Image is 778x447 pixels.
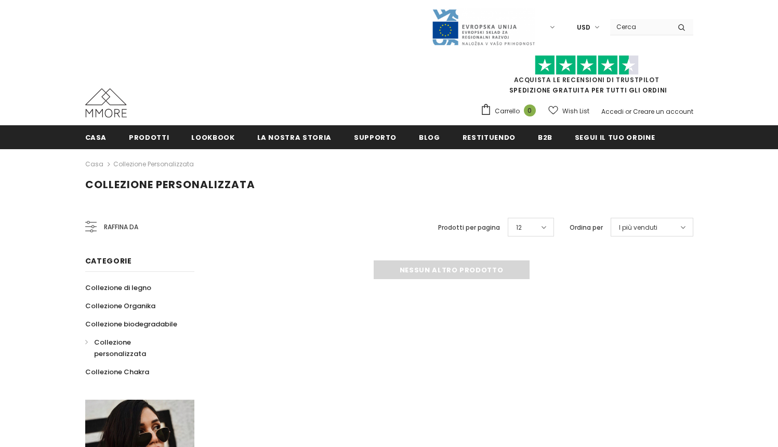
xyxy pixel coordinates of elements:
[354,133,397,142] span: supporto
[463,133,516,142] span: Restituendo
[516,222,522,233] span: 12
[191,125,234,149] a: Lookbook
[85,88,127,117] img: Casi MMORE
[85,125,107,149] a: Casa
[85,301,155,311] span: Collezione Organika
[514,75,660,84] a: Acquista le recensioni di TrustPilot
[495,106,520,116] span: Carrello
[85,256,132,266] span: Categorie
[575,125,655,149] a: Segui il tuo ordine
[575,133,655,142] span: Segui il tuo ordine
[94,337,146,359] span: Collezione personalizzata
[601,107,624,116] a: Accedi
[619,222,657,233] span: I più venduti
[354,125,397,149] a: supporto
[85,283,151,293] span: Collezione di legno
[524,104,536,116] span: 0
[191,133,234,142] span: Lookbook
[562,106,589,116] span: Wish List
[625,107,631,116] span: or
[85,279,151,297] a: Collezione di legno
[419,133,440,142] span: Blog
[610,19,670,34] input: Search Site
[85,177,255,192] span: Collezione personalizzata
[538,125,552,149] a: B2B
[85,363,149,381] a: Collezione Chakra
[129,133,169,142] span: Prodotti
[538,133,552,142] span: B2B
[431,22,535,31] a: Javni Razpis
[85,319,177,329] span: Collezione biodegradabile
[480,103,541,119] a: Carrello 0
[85,297,155,315] a: Collezione Organika
[480,60,693,95] span: SPEDIZIONE GRATUITA PER TUTTI GLI ORDINI
[85,367,149,377] span: Collezione Chakra
[257,133,332,142] span: La nostra storia
[577,22,590,33] span: USD
[419,125,440,149] a: Blog
[431,8,535,46] img: Javni Razpis
[113,160,194,168] a: Collezione personalizzata
[548,102,589,120] a: Wish List
[535,55,639,75] img: Fidati di Pilot Stars
[85,333,183,363] a: Collezione personalizzata
[463,125,516,149] a: Restituendo
[129,125,169,149] a: Prodotti
[570,222,603,233] label: Ordina per
[633,107,693,116] a: Creare un account
[104,221,138,233] span: Raffina da
[85,133,107,142] span: Casa
[257,125,332,149] a: La nostra storia
[85,158,103,170] a: Casa
[85,315,177,333] a: Collezione biodegradabile
[438,222,500,233] label: Prodotti per pagina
